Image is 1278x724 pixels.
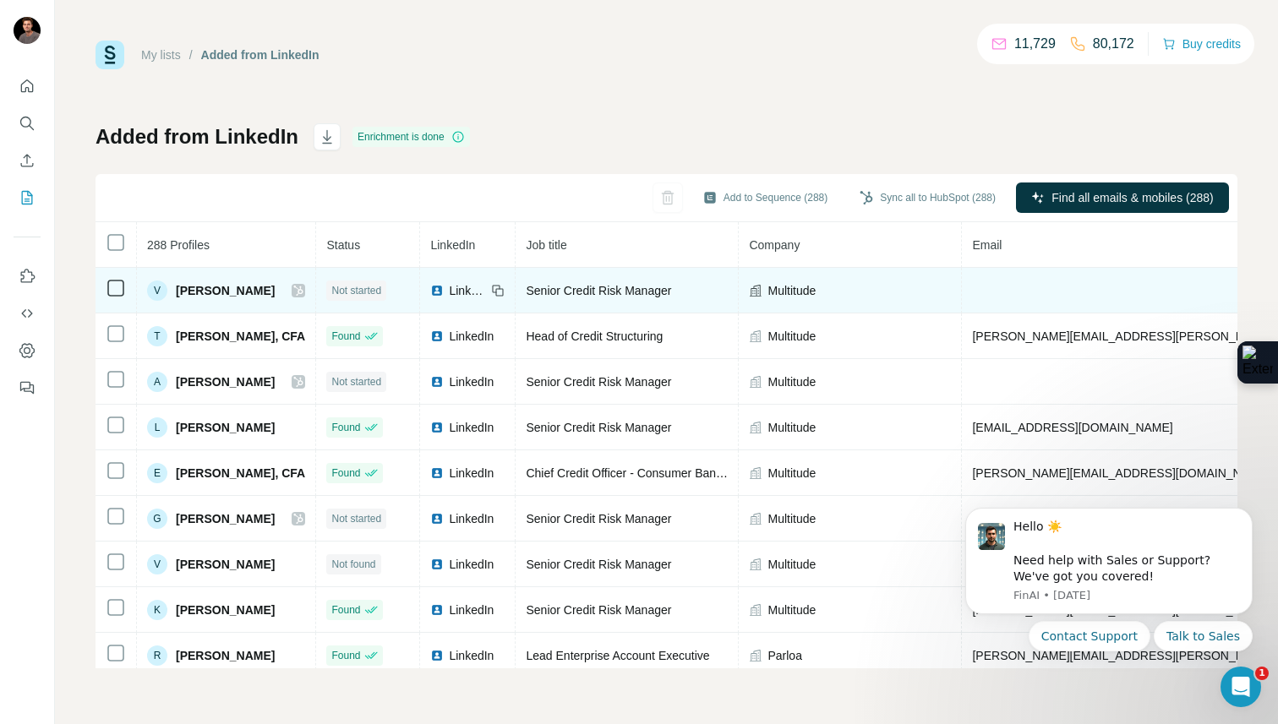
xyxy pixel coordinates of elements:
[1016,182,1229,213] button: Find all emails & mobiles (288)
[767,465,816,482] span: Multitude
[14,261,41,291] button: Use Surfe on LinkedIn
[147,280,167,301] div: V
[176,647,275,664] span: [PERSON_NAME]
[331,602,360,618] span: Found
[972,466,1270,480] span: [PERSON_NAME][EMAIL_ADDRESS][DOMAIN_NAME]
[526,603,671,617] span: Senior Credit Risk Manager
[1014,34,1056,54] p: 11,729
[449,602,494,618] span: LinkedIn
[767,282,816,299] span: Multitude
[331,465,360,481] span: Found
[449,419,494,436] span: LinkedIn
[14,145,41,176] button: Enrich CSV
[691,185,839,210] button: Add to Sequence (288)
[526,466,737,480] span: Chief Credit Officer - Consumer Banking
[14,298,41,329] button: Use Surfe API
[449,328,494,345] span: LinkedIn
[176,373,275,390] span: [PERSON_NAME]
[526,421,671,434] span: Senior Credit Risk Manager
[147,417,167,438] div: L
[14,182,41,213] button: My lists
[176,419,275,436] span: [PERSON_NAME]
[430,558,444,571] img: LinkedIn logo
[147,509,167,529] div: G
[526,649,709,662] span: Lead Enterprise Account Executive
[449,510,494,527] span: LinkedIn
[331,329,360,344] span: Found
[749,238,800,252] span: Company
[1221,667,1261,707] iframe: Intercom live chat
[14,108,41,139] button: Search
[526,375,671,389] span: Senior Credit Risk Manager
[1093,34,1134,54] p: 80,172
[526,558,671,571] span: Senior Credit Risk Manager
[201,46,319,63] div: Added from LinkedIn
[767,373,816,390] span: Multitude
[449,282,486,299] span: LinkedIn
[526,238,566,252] span: Job title
[331,283,381,298] span: Not started
[430,421,444,434] img: LinkedIn logo
[940,487,1278,716] iframe: Intercom notifications message
[147,372,167,392] div: A
[147,463,167,483] div: E
[96,123,298,150] h1: Added from LinkedIn
[430,284,444,297] img: LinkedIn logo
[767,510,816,527] span: Multitude
[331,420,360,435] span: Found
[430,238,475,252] span: LinkedIn
[147,645,167,666] div: R
[767,556,816,573] span: Multitude
[147,238,210,252] span: 288 Profiles
[176,282,275,299] span: [PERSON_NAME]
[176,328,305,345] span: [PERSON_NAME], CFA
[331,648,360,663] span: Found
[526,512,671,525] span: Senior Credit Risk Manager
[972,238,1002,252] span: Email
[526,329,663,343] span: Head of Credit Structuring
[14,71,41,101] button: Quick start
[430,329,444,343] img: LinkedIn logo
[14,335,41,366] button: Dashboard
[767,328,816,345] span: Multitude
[326,238,360,252] span: Status
[449,465,494,482] span: LinkedIn
[331,374,381,389] span: Not started
[767,647,801,664] span: Parloa
[176,465,305,482] span: [PERSON_NAME], CFA
[1242,346,1273,379] img: Extension Icon
[176,510,275,527] span: [PERSON_NAME]
[430,375,444,389] img: LinkedIn logo
[331,511,381,526] span: Not started
[449,647,494,664] span: LinkedIn
[972,421,1172,434] span: [EMAIL_ADDRESS][DOMAIN_NAME]
[430,649,444,662] img: LinkedIn logo
[767,602,816,618] span: Multitude
[430,603,444,617] img: LinkedIn logo
[14,373,41,403] button: Feedback
[147,326,167,346] div: T
[147,600,167,620] div: K
[14,17,41,44] img: Avatar
[449,373,494,390] span: LinkedIn
[449,556,494,573] span: LinkedIn
[141,48,181,62] a: My lists
[1162,32,1241,56] button: Buy credits
[430,512,444,525] img: LinkedIn logo
[331,557,375,572] span: Not found
[526,284,671,297] span: Senior Credit Risk Manager
[352,127,470,147] div: Enrichment is done
[767,419,816,436] span: Multitude
[96,41,124,69] img: Surfe Logo
[430,466,444,480] img: LinkedIn logo
[176,556,275,573] span: [PERSON_NAME]
[189,46,193,63] li: /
